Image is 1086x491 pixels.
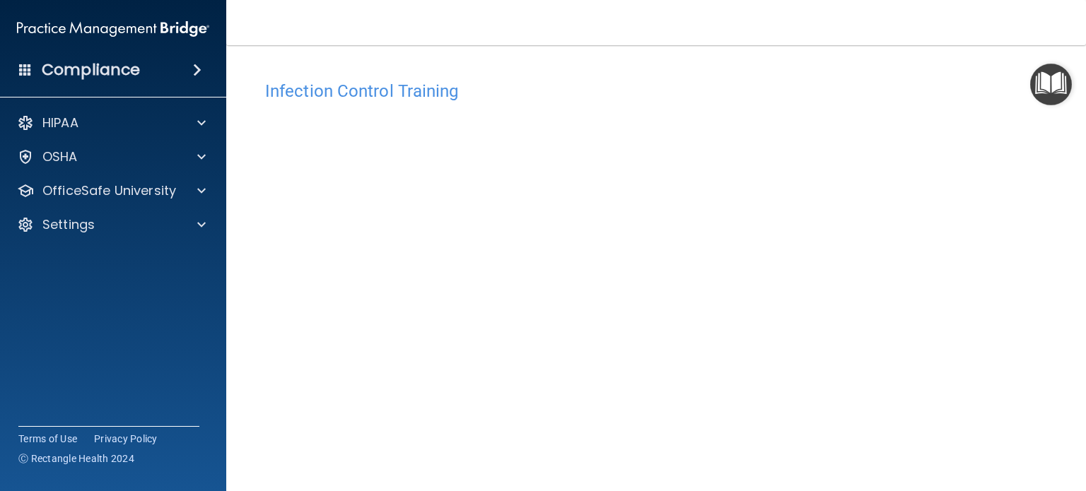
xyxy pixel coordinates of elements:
span: Ⓒ Rectangle Health 2024 [18,451,134,466]
p: OfficeSafe University [42,182,176,199]
a: OSHA [17,148,206,165]
img: PMB logo [17,15,209,43]
p: OSHA [42,148,78,165]
a: Settings [17,216,206,233]
p: HIPAA [42,114,78,131]
h4: Compliance [42,60,140,80]
h4: Infection Control Training [265,82,1047,100]
a: Privacy Policy [94,432,158,446]
p: Settings [42,216,95,233]
button: Open Resource Center [1030,64,1072,105]
a: Terms of Use [18,432,77,446]
a: OfficeSafe University [17,182,206,199]
a: HIPAA [17,114,206,131]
